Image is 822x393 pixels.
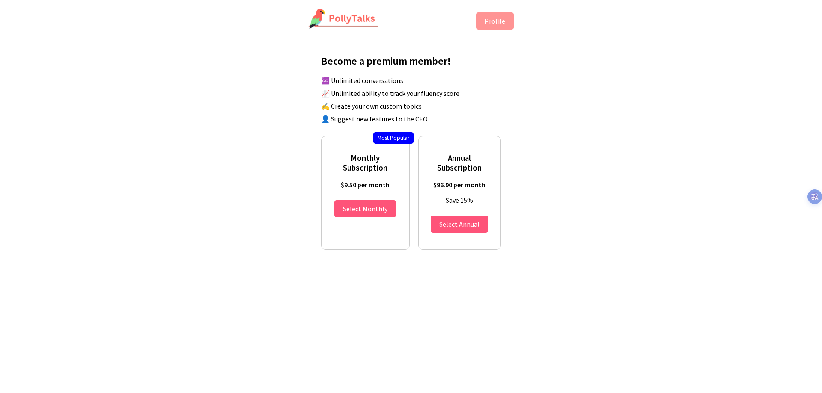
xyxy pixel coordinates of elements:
[330,153,401,173] h3: Monthly Subscription
[427,153,492,173] h3: Annual Subscription
[431,216,488,233] button: Annual Subscription $96.90 per month Save 15%
[321,76,509,85] li: ♾️ Unlimited conversations
[321,115,509,123] li: 👤 Suggest new features to the CEO
[476,12,514,30] button: Profile
[321,102,509,110] li: ✍️ Create your own custom topics
[330,180,401,189] p: $9.50 per month
[308,9,378,30] img: PollyTalks Logo
[334,200,396,217] button: Monthly Subscription $9.50 per month
[427,196,492,204] p: Save 15%
[321,54,509,68] h2: Become a premium member!
[321,89,509,98] li: 📈 Unlimited ability to track your fluency score
[427,180,492,189] p: $96.90 per month
[807,189,822,204] div: 准备翻译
